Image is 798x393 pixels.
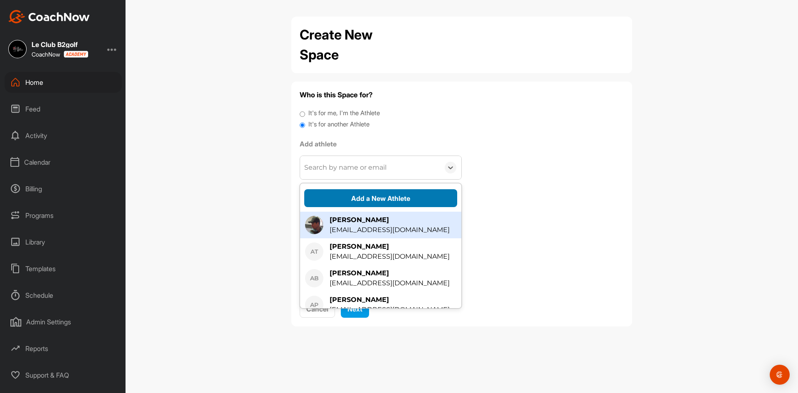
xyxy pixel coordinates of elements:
div: [PERSON_NAME] [330,215,450,225]
div: Activity [5,125,122,146]
img: square_aae4c288558e2a1ef204bf85f3662d08.jpg [8,40,27,58]
div: Schedule [5,285,122,306]
div: [PERSON_NAME] [330,295,450,305]
div: AP [305,296,323,314]
div: Library [5,232,122,252]
button: Next [341,300,369,318]
div: Home [5,72,122,93]
div: AT [305,242,323,261]
div: Feed [5,99,122,119]
span: Cancel [306,305,328,313]
div: Templates [5,258,122,279]
div: [EMAIL_ADDRESS][DOMAIN_NAME] [330,305,450,315]
label: It's for me, I'm the Athlete [308,109,380,118]
div: [PERSON_NAME] [330,268,450,278]
div: Reports [5,338,122,359]
img: square_eade6da24ddf3a068d54ced3537ba2c6.jpg [305,216,323,234]
button: Cancel [300,300,335,318]
div: Programs [5,205,122,226]
h4: Who is this Space for? [300,90,624,100]
div: Calendar [5,152,122,173]
img: CoachNow [8,10,90,23]
div: Open Intercom Messenger [770,365,790,385]
span: Next [347,305,362,313]
div: [EMAIL_ADDRESS][DOMAIN_NAME] [330,252,450,262]
div: [EMAIL_ADDRESS][DOMAIN_NAME] [330,278,450,288]
div: AB [305,269,323,287]
label: It's for another Athlete [308,120,369,129]
div: Le Club B2golf [32,41,88,48]
div: Support & FAQ [5,365,122,386]
button: Add a New Athlete [304,189,457,207]
div: CoachNow [32,51,88,58]
label: Add athlete [300,139,462,149]
div: [PERSON_NAME] [330,242,450,252]
div: Billing [5,178,122,199]
div: [EMAIL_ADDRESS][DOMAIN_NAME] [330,225,450,235]
img: CoachNow acadmey [64,51,88,58]
div: Search by name or email [304,163,387,173]
div: Admin Settings [5,311,122,332]
h2: Create New Space [300,25,412,65]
